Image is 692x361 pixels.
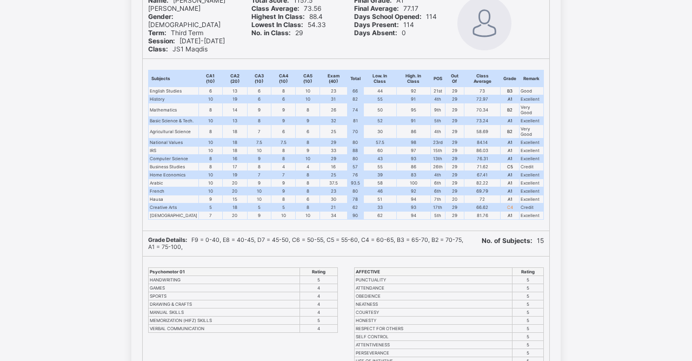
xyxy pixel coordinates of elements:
td: 84.14 [464,139,500,147]
td: MANUAL SKILLS [149,309,300,317]
b: Days School Opened: [354,12,422,21]
td: 17th [430,204,445,212]
td: 23 [320,187,347,195]
td: C5 [501,163,520,171]
td: 80 [347,139,363,147]
td: 82 [347,95,363,103]
td: A1 [501,195,520,204]
td: 8 [199,103,223,117]
b: Gender: [148,12,174,21]
td: 18 [222,147,247,155]
td: 7th [430,195,445,204]
td: 7 [271,171,296,179]
td: 5 [512,284,543,292]
th: Class Average [464,70,500,87]
td: Creative Arts [149,204,199,212]
td: 88 [347,147,363,155]
td: 57 [347,163,363,171]
td: A1 [501,155,520,163]
th: CA3 (10) [247,70,271,87]
td: ATTENDANCE [355,284,513,292]
td: 93.5 [347,179,363,187]
td: 74 [347,103,363,117]
td: 39 [363,171,396,179]
td: 21 [320,204,347,212]
td: 62 [363,212,396,220]
span: JS1 Maqdis [148,45,208,53]
span: 114 [354,21,414,29]
td: 10 [199,187,223,195]
td: 29 [445,163,464,171]
td: B2 [501,103,520,117]
span: 88.4 [251,12,323,21]
td: B3 [501,87,520,95]
td: 51 [363,195,396,204]
td: A1 [501,117,520,125]
td: 82.22 [464,179,500,187]
td: A1 [501,179,520,187]
td: 7 [199,212,223,220]
span: 73.56 [251,4,321,12]
td: IRS [149,147,199,155]
td: 9 [271,187,296,195]
td: 29 [445,147,464,155]
td: 81.76 [464,212,500,220]
td: 55 [363,163,396,171]
th: Remark [520,70,544,87]
td: 9 [247,155,271,163]
td: 83 [396,171,430,179]
td: 8 [271,147,296,155]
td: A1 [501,187,520,195]
td: Computer Science [149,155,199,163]
td: A1 [501,139,520,147]
td: Excellent [520,117,544,125]
td: 29 [445,103,464,117]
td: 15th [430,147,445,155]
td: 9 [296,147,320,155]
td: Excellent [520,195,544,204]
td: 10 [296,155,320,163]
b: No. in Class: [251,29,291,37]
td: 78 [347,195,363,204]
td: 9 [247,103,271,117]
td: 7.5 [271,139,296,147]
td: 73.24 [464,117,500,125]
td: 50 [363,103,396,117]
td: 86 [396,163,430,171]
td: 97 [396,147,430,155]
td: 44 [363,87,396,95]
td: 10 [247,147,271,155]
td: 9 [271,117,296,125]
td: 7 [247,171,271,179]
td: 34 [320,212,347,220]
th: AFFECTIVE [355,268,513,276]
td: 4 [300,300,338,309]
td: 16 [222,155,247,163]
td: 10 [247,195,271,204]
th: High. In Class [396,70,430,87]
td: 23 [320,87,347,95]
td: 8 [271,87,296,95]
td: Excellent [520,139,544,147]
td: 25 [320,171,347,179]
td: 4 [296,163,320,171]
td: 52 [363,117,396,125]
td: 66.62 [464,204,500,212]
td: 23rd [430,139,445,147]
td: 70 [347,125,363,139]
td: 29 [320,155,347,163]
td: 29 [445,179,464,187]
td: 8 [296,204,320,212]
td: 91 [396,95,430,103]
td: 100 [396,179,430,187]
td: 5 [300,276,338,284]
td: 94 [396,212,430,220]
td: 8 [296,139,320,147]
td: 13th [430,155,445,163]
td: 86.03 [464,147,500,155]
b: Lowest In Class: [251,21,303,29]
td: 93 [396,204,430,212]
td: PUNCTUALITY [355,276,513,284]
td: 72 [464,195,500,204]
td: 55 [363,95,396,103]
